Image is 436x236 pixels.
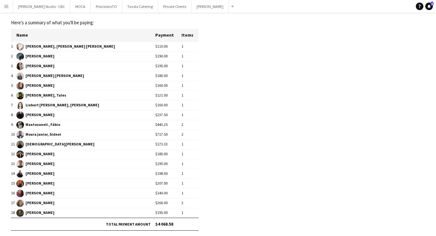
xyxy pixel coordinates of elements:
td: 11 [11,139,16,149]
td: $195.00 [155,208,181,218]
td: 1 [181,81,198,91]
button: Tavola Catering [122,0,158,13]
td: 1 [181,188,198,198]
td: 15 [11,179,16,188]
td: $4 068.58 [155,218,198,230]
td: 1 [181,139,198,149]
span: [PERSON_NAME] [16,62,155,70]
span: Liebort [PERSON_NAME], [PERSON_NAME] [16,102,155,109]
td: 17 [11,198,16,208]
button: [PERSON_NAME] Studio - CBC [13,0,70,13]
span: [PERSON_NAME], Tales [16,92,155,99]
span: [PERSON_NAME] [16,150,155,158]
a: 1 [425,3,433,10]
td: 14 [11,169,16,179]
td: $195.00 [155,159,181,169]
td: Total payment amount [11,218,155,230]
td: 1 [181,42,198,51]
td: 1 [181,208,198,218]
span: [PERSON_NAME] [16,180,155,187]
span: Mantovaneli , Fábio [16,121,155,129]
td: 2 [181,198,198,208]
td: 1 [181,179,198,188]
td: $160.00 [155,100,181,110]
button: Private Clients [158,0,192,13]
th: Name [16,29,155,42]
span: [PERSON_NAME] [16,170,155,178]
th: Payment [155,29,181,42]
td: $717.50 [155,130,181,139]
span: [PERSON_NAME] [16,160,155,168]
td: 1 [181,61,198,71]
span: 1 [431,2,433,6]
td: 1 [181,110,198,120]
td: 7 [11,100,16,110]
span: [PERSON_NAME] [16,111,155,119]
td: 2 [181,120,198,130]
td: 1 [181,159,198,169]
td: $180.00 [155,71,181,81]
td: $443.25 [155,120,181,130]
td: 4 [11,71,16,81]
td: 6 [11,91,16,100]
td: $110.00 [155,42,181,51]
td: 13 [11,159,16,169]
td: $237.50 [155,110,181,120]
span: [PERSON_NAME] [16,199,155,207]
td: $160.00 [155,81,181,91]
td: 10 [11,130,16,139]
td: $180.00 [155,149,181,159]
td: 1 [181,71,198,81]
td: 5 [11,81,16,91]
p: Here's a summary of what you'll be paying: [11,20,198,26]
td: $121.00 [155,91,181,100]
td: 1 [181,169,198,179]
td: 1 [11,42,16,51]
td: $140.00 [155,188,181,198]
td: 1 [181,100,198,110]
span: [PERSON_NAME] [PERSON_NAME] [16,72,155,80]
span: [PERSON_NAME] [16,209,155,217]
td: $190.00 [155,51,181,61]
td: $195.00 [155,61,181,71]
td: 12 [11,149,16,159]
td: 16 [11,188,16,198]
td: 1 [181,51,198,61]
td: 1 [181,149,198,159]
td: $173.33 [155,139,181,149]
span: [PERSON_NAME] [16,53,155,60]
td: 9 [11,120,16,130]
button: ProvisionsTO [91,0,122,13]
td: 1 [181,91,198,100]
td: 2 [11,51,16,61]
span: [PERSON_NAME] [16,190,155,197]
td: $266.00 [155,198,181,208]
td: 2 [181,130,198,139]
th: Items [181,29,198,42]
td: 18 [11,208,16,218]
span: Moura junior, Sidnei [16,131,155,139]
button: MOCA [70,0,91,13]
td: $198.00 [155,169,181,179]
button: [PERSON_NAME] [192,0,229,13]
td: $207.00 [155,179,181,188]
span: [DEMOGRAPHIC_DATA][PERSON_NAME] [16,141,155,148]
td: 8 [11,110,16,120]
td: 3 [11,61,16,71]
span: [PERSON_NAME] [16,82,155,90]
span: [PERSON_NAME], [PERSON_NAME] [PERSON_NAME] [16,43,155,50]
